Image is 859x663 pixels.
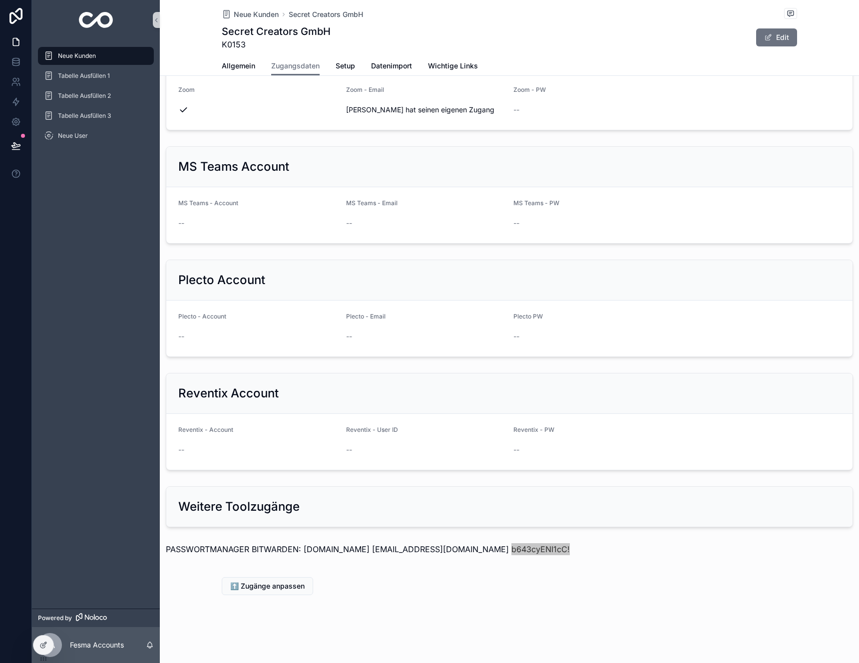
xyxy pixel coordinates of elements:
a: Tabelle Ausfüllen 1 [38,67,154,85]
h2: Plecto Account [178,272,265,288]
h2: Weitere Toolzugänge [178,499,300,515]
span: Zugangsdaten [271,61,320,71]
span: Reventix - PW [513,426,554,433]
p: Fesma Accounts [70,640,124,650]
a: Setup [336,57,355,77]
span: Neue Kunden [234,9,279,19]
span: Wichtige Links [428,61,478,71]
h1: Secret Creators GmbH [222,24,331,38]
span: Plecto PW [513,313,543,320]
span: Reventix - Account [178,426,233,433]
span: Zoom - Email [346,86,384,93]
span: Neue Kunden [58,52,96,60]
a: Neue Kunden [222,9,279,19]
span: Plecto - Account [178,313,226,320]
span: K0153 [222,38,331,50]
span: -- [178,445,184,455]
img: App logo [79,12,113,28]
span: Datenimport [371,61,412,71]
p: PASSWORTMANAGER BITWARDEN: [DOMAIN_NAME] [EMAIL_ADDRESS][DOMAIN_NAME] b643cyENI1cC! [166,543,853,555]
span: MS Teams - Email [346,199,398,207]
span: MS Teams - PW [513,199,559,207]
a: Zugangsdaten [271,57,320,76]
button: ⬆️ Zugänge anpassen [222,577,313,595]
span: Tabelle Ausfüllen 3 [58,112,111,120]
span: MS Teams - Account [178,199,238,207]
a: Allgemein [222,57,255,77]
span: Tabelle Ausfüllen 1 [58,72,110,80]
a: Powered by [32,609,160,627]
span: -- [346,218,352,228]
span: ⬆️ Zugänge anpassen [230,581,305,591]
span: Plecto - Email [346,313,386,320]
a: Datenimport [371,57,412,77]
span: Powered by [38,614,72,622]
span: -- [513,331,519,341]
a: Secret Creators GmbH [289,9,363,19]
a: Neue User [38,127,154,145]
span: -- [346,445,352,455]
span: Reventix - User ID [346,426,398,433]
div: scrollable content [32,40,160,158]
span: Setup [336,61,355,71]
span: -- [178,218,184,228]
span: -- [513,445,519,455]
span: -- [513,218,519,228]
h2: MS Teams Account [178,159,289,175]
span: -- [178,331,184,341]
span: Allgemein [222,61,255,71]
button: Edit [756,28,797,46]
a: Wichtige Links [428,57,478,77]
a: Tabelle Ausfüllen 2 [38,87,154,105]
span: Zoom - PW [513,86,546,93]
span: [PERSON_NAME] hat seinen eigenen Zugang [346,105,506,115]
span: Neue User [58,132,88,140]
span: -- [346,331,352,341]
a: Tabelle Ausfüllen 3 [38,107,154,125]
span: Tabelle Ausfüllen 2 [58,92,111,100]
span: Zoom [178,86,195,93]
span: -- [513,105,519,115]
h2: Reventix Account [178,385,279,401]
a: Neue Kunden [38,47,154,65]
